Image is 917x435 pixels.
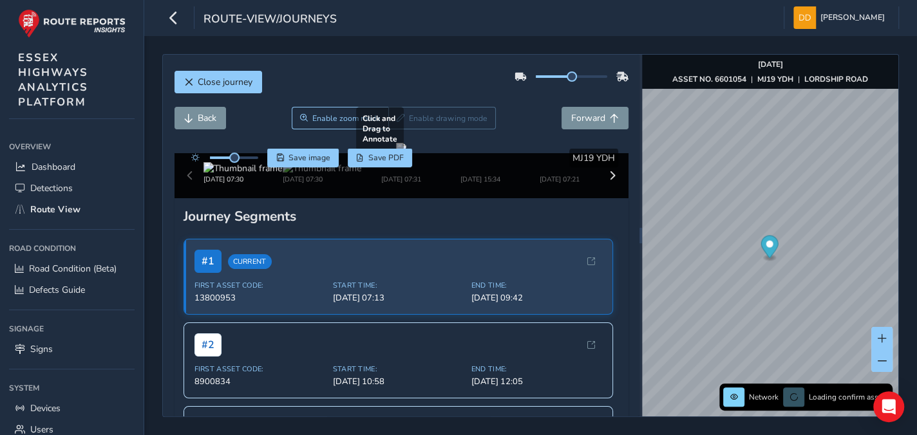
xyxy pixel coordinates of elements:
[9,398,135,419] a: Devices
[348,148,413,167] button: PDF
[333,376,464,387] span: [DATE] 10:58
[873,391,904,422] div: Open Intercom Messenger
[175,107,226,129] button: Back
[9,178,135,199] a: Detections
[471,364,602,374] span: End Time:
[9,279,135,301] a: Defects Guide
[471,281,602,290] span: End Time:
[288,153,330,163] span: Save image
[194,333,222,356] span: # 2
[194,292,325,304] span: 13800953
[333,292,464,304] span: [DATE] 07:13
[749,392,779,402] span: Network
[362,174,440,184] div: [DATE] 07:31
[9,338,135,360] a: Signs
[198,112,216,124] span: Back
[757,74,793,84] strong: MJ19 YDH
[441,174,520,184] div: [DATE] 15:34
[672,74,746,84] strong: ASSET NO. 6601054
[9,378,135,398] div: System
[672,74,868,84] div: | |
[520,174,599,184] div: [DATE] 07:21
[18,9,126,38] img: rr logo
[793,6,816,29] img: diamond-layout
[9,258,135,279] a: Road Condition (Beta)
[228,254,272,269] span: Current
[30,203,80,216] span: Route View
[32,161,75,173] span: Dashboard
[30,343,53,355] span: Signs
[441,162,520,174] img: Thumbnail frame
[362,162,440,174] img: Thumbnail frame
[758,59,783,69] strong: [DATE]
[793,6,889,29] button: [PERSON_NAME]
[333,364,464,374] span: Start Time:
[194,281,325,290] span: First Asset Code:
[9,199,135,220] a: Route View
[283,174,361,184] div: [DATE] 07:30
[203,162,282,174] img: Thumbnail frame
[804,74,868,84] strong: LORDSHIP ROAD
[292,107,389,129] button: Zoom
[572,152,615,164] span: MJ19 YDH
[29,263,117,275] span: Road Condition (Beta)
[267,148,339,167] button: Save
[194,364,325,374] span: First Asset Code:
[30,402,61,414] span: Devices
[30,182,73,194] span: Detections
[471,292,602,304] span: [DATE] 09:42
[283,162,361,174] img: Thumbnail frame
[194,376,325,387] span: 8900834
[368,153,404,163] span: Save PDF
[198,76,252,88] span: Close journey
[9,319,135,338] div: Signage
[203,11,337,29] span: route-view/journeys
[18,50,88,109] span: ESSEX HIGHWAYS ANALYTICS PLATFORM
[562,107,629,129] button: Forward
[9,156,135,178] a: Dashboard
[571,112,605,124] span: Forward
[9,137,135,156] div: Overview
[820,6,885,29] span: [PERSON_NAME]
[809,392,889,402] span: Loading confirm assets
[184,207,619,225] div: Journey Segments
[175,71,262,93] button: Close journey
[9,239,135,258] div: Road Condition
[333,281,464,290] span: Start Time:
[761,236,779,262] div: Map marker
[203,174,282,184] div: [DATE] 07:30
[312,113,381,124] span: Enable zoom mode
[194,250,222,273] span: # 1
[29,284,85,296] span: Defects Guide
[520,162,599,174] img: Thumbnail frame
[471,376,602,387] span: [DATE] 12:05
